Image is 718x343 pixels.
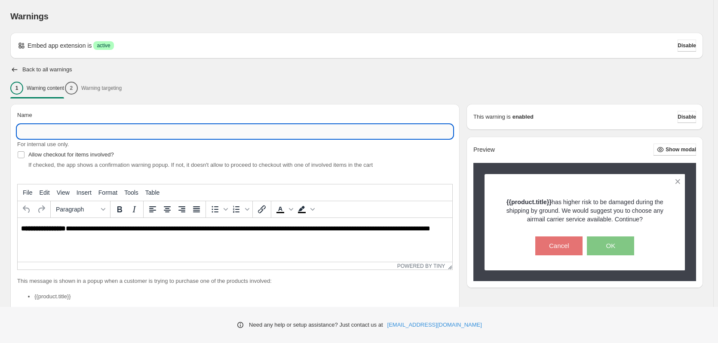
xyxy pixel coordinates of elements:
[23,189,33,196] span: File
[27,85,64,92] p: Warning content
[56,206,98,213] span: Paragraph
[189,202,204,217] button: Justify
[295,202,316,217] div: Background color
[112,202,127,217] button: Bold
[127,202,141,217] button: Italic
[28,151,114,158] span: Allow checkout for items involved?
[10,82,23,95] div: 1
[678,42,696,49] span: Disable
[473,113,511,121] p: This warning is
[28,41,92,50] p: Embed app extension is
[145,189,160,196] span: Table
[18,218,452,262] iframe: Rich Text Area
[654,144,696,156] button: Show modal
[17,277,453,285] p: This message is shown in a popup when a customer is trying to purchase one of the products involved:
[397,263,445,269] a: Powered by Tiny
[97,42,110,49] span: active
[160,202,175,217] button: Align center
[10,12,49,21] span: Warnings
[445,262,452,269] div: Resize
[678,113,696,120] span: Disable
[124,189,138,196] span: Tools
[145,202,160,217] button: Align left
[666,146,696,153] span: Show modal
[678,111,696,123] button: Disable
[34,292,453,301] li: {{product.title}}
[52,202,108,217] button: Formats
[506,199,552,205] strong: {{product.title}}
[500,198,670,224] p: has higher risk to be damaged during the shipping by ground. We would suggest you to choose any a...
[208,202,229,217] div: Bullet list
[587,236,634,255] button: OK
[273,202,295,217] div: Text color
[535,236,583,255] button: Cancel
[28,162,373,168] span: If checked, the app shows a confirmation warning popup. If not, it doesn't allow to proceed to ch...
[17,141,69,147] span: For internal use only.
[10,79,64,97] button: 1Warning content
[512,113,534,121] strong: enabled
[387,321,482,329] a: [EMAIL_ADDRESS][DOMAIN_NAME]
[229,202,251,217] div: Numbered list
[57,189,70,196] span: View
[19,202,34,217] button: Undo
[175,202,189,217] button: Align right
[22,66,72,73] h2: Back to all warnings
[255,202,269,217] button: Insert/edit link
[17,112,32,118] span: Name
[473,146,495,153] h2: Preview
[40,189,50,196] span: Edit
[678,40,696,52] button: Disable
[34,202,49,217] button: Redo
[98,189,117,196] span: Format
[77,189,92,196] span: Insert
